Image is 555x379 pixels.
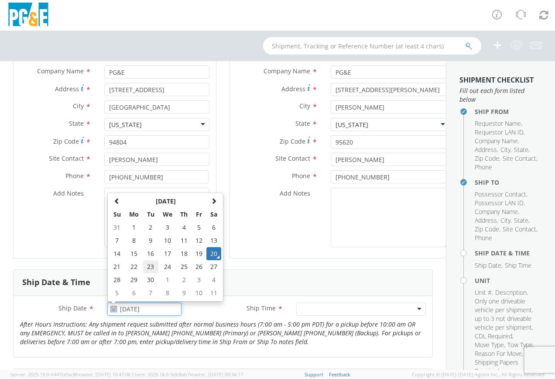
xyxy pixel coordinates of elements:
input: Shipment, Tracking or Reference Number (at least 4 chars) [263,37,481,55]
td: 19 [192,247,207,260]
th: Th [176,208,192,221]
td: 8 [125,234,143,247]
span: Server: 2025.19.0-d447cefac8f [10,371,130,378]
td: 8 [158,286,177,300]
td: 29 [125,273,143,286]
img: pge-logo-06675f144f4cfa6a6814.png [7,3,50,28]
li: , [475,216,498,225]
li: , [475,207,519,216]
span: Address [475,216,497,224]
span: Address [281,85,305,93]
td: 21 [110,260,125,273]
td: 24 [158,260,177,273]
td: 1 [158,273,177,286]
li: , [500,145,512,154]
span: Add Notes [280,189,310,197]
strong: Shipment Checklist [459,75,534,85]
td: 6 [206,221,221,234]
h3: Ship Date & Time [22,278,90,287]
span: Phone [292,172,310,180]
li: , [503,225,538,234]
td: 28 [110,273,125,286]
li: , [475,288,493,297]
li: , [503,154,538,163]
span: Zip Code [53,137,79,145]
td: 10 [192,286,207,300]
th: We [158,208,177,221]
span: Company Name [264,67,310,75]
td: 31 [110,221,125,234]
td: 13 [206,234,221,247]
li: , [475,261,503,270]
td: 14 [110,247,125,260]
h4: Ship To [475,179,542,186]
span: City [500,216,510,224]
td: 23 [143,260,158,273]
td: 3 [158,221,177,234]
span: Address [55,85,79,93]
span: Company Name [475,137,518,145]
span: Phone [65,172,84,180]
li: , [475,199,525,207]
span: Fill out each form listed below [459,86,542,104]
h4: Ship From [475,108,542,115]
span: State [514,145,528,154]
td: 11 [206,286,221,300]
span: Previous Month [114,198,120,204]
td: 17 [158,247,177,260]
span: City [299,102,310,110]
span: Zip Code [475,225,499,233]
td: 1 [125,221,143,234]
span: Possessor LAN ID [475,199,524,207]
li: , [475,119,522,128]
td: 7 [143,286,158,300]
span: Requestor LAN ID [475,128,524,136]
td: 12 [192,234,207,247]
li: , [475,225,500,234]
span: City [500,145,510,154]
span: Site Contact [503,225,536,233]
span: Possessor Contact [475,190,526,198]
td: 5 [192,221,207,234]
span: Address [475,145,497,154]
td: 26 [192,260,207,273]
td: 4 [176,221,192,234]
span: Only one driveable vehicle per shipment, up to 3 not driveable vehicle per shipment [475,297,533,331]
span: Unit # [475,288,492,296]
span: State [295,119,310,127]
td: 16 [143,247,158,260]
th: Mo [125,208,143,221]
td: 2 [176,273,192,286]
i: After Hours Instructions: Any shipment request submitted after normal business hours (7:00 am - 5... [20,320,421,346]
span: Company Name [37,67,84,75]
a: Support [305,371,323,378]
th: Su [110,208,125,221]
span: Zip Code [475,154,499,162]
li: , [475,341,505,349]
span: City [73,102,84,110]
span: Company Name [475,207,518,216]
span: Site Contact [49,154,84,162]
h4: Ship Date & Time [475,250,542,256]
span: Ship Date [475,261,501,269]
td: 11 [176,234,192,247]
th: Tu [143,208,158,221]
span: Move Type [475,341,504,349]
li: , [475,332,514,341]
li: , [475,349,523,358]
td: 18 [176,247,192,260]
th: Fr [192,208,207,221]
h4: Unit [475,277,542,284]
span: Reason For Move [475,349,522,358]
span: State [69,119,84,127]
td: 2 [143,221,158,234]
li: , [475,154,500,163]
td: 5 [110,286,125,300]
span: Ship Date [58,304,87,312]
span: master, [DATE] 09:34:17 [190,371,243,378]
li: , [475,128,525,137]
span: Shipping Papers Required [475,358,518,375]
li: , [507,341,534,349]
td: 7 [110,234,125,247]
li: , [475,137,519,145]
